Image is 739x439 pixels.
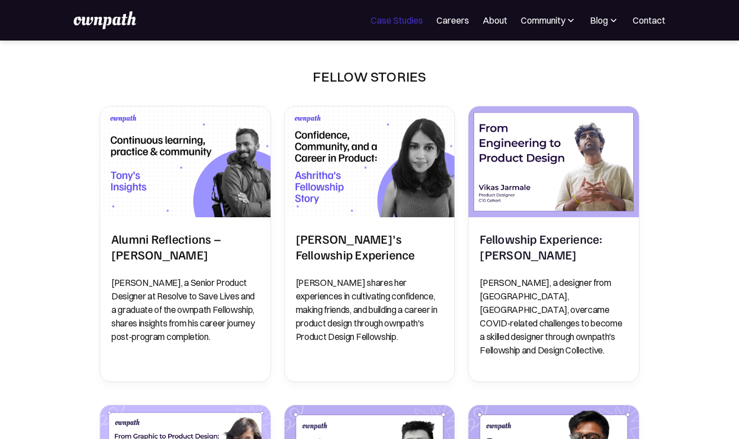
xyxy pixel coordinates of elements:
[100,106,271,217] img: Alumni Reflections – Tony Joy
[371,14,423,27] a: Case Studies
[100,106,271,382] a: Alumni Reflections – Tony JoyAlumni Reflections – [PERSON_NAME][PERSON_NAME], a Senior Product De...
[285,106,455,217] img: Ashritha's Fellowship Experience
[633,14,665,27] a: Contact
[480,231,628,262] h2: Fellowship Experience: [PERSON_NAME]
[590,14,619,27] div: Blog
[521,14,576,27] div: Community
[296,231,444,262] h2: [PERSON_NAME]'s Fellowship Experience
[111,231,259,262] h2: Alumni Reflections – [PERSON_NAME]
[313,68,426,86] div: Fellow Stories
[521,14,565,27] div: Community
[480,276,628,357] p: [PERSON_NAME], a designer from [GEOGRAPHIC_DATA], [GEOGRAPHIC_DATA], overcame COVID-related chall...
[436,14,469,27] a: Careers
[111,276,259,343] p: [PERSON_NAME], a Senior Product Designer at Resolve to Save Lives and a graduate of the ownpath F...
[284,106,456,382] a: Ashritha's Fellowship Experience[PERSON_NAME]'s Fellowship Experience[PERSON_NAME] shares her exp...
[483,14,507,27] a: About
[296,276,444,343] p: [PERSON_NAME] shares her experiences in cultivating confidence, making friends, and building a ca...
[590,14,608,27] div: Blog
[468,106,639,382] a: Fellowship Experience: Vikas JarmaleFellowship Experience: [PERSON_NAME][PERSON_NAME], a designer...
[468,106,639,217] img: Fellowship Experience: Vikas Jarmale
